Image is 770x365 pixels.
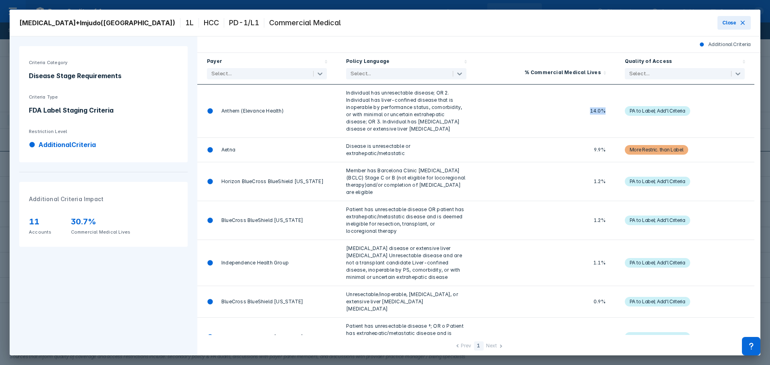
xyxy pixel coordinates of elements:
div: Member has Barcelona Clinic [MEDICAL_DATA] (BCLC) Stage C or B (not eligible for locoregional the... [346,167,466,196]
div: 1.2% [486,167,606,196]
div: Quality of Access [625,58,672,67]
div: Next [486,342,497,351]
div: Disease Stage Requirements [29,71,178,81]
p: Commercial Medical Lives [71,227,131,237]
p: 11 [29,216,52,227]
div: Sort [197,53,336,85]
p: Additional Criteria Impact [29,192,178,207]
div: More Restric. than Label [630,145,683,155]
div: PA to Label; Add'l Criteria [630,177,685,186]
p: Commercial Medical [269,18,341,28]
div: PA to Label; Add'l Criteria [630,332,685,342]
div: Policy Language [346,58,389,67]
div: Restriction Level [29,128,178,135]
span: Aetna [221,146,235,153]
p: Accounts [29,227,52,237]
div: Sort [336,53,476,85]
div: Additional Criteria [29,140,178,149]
div: PA to Label; Add'l Criteria [630,297,685,307]
p: HCC [204,18,219,28]
div: 1.2% [486,206,606,235]
span: Anthem (Elevance Health) [221,107,284,115]
span: BlueCross BlueShield [US_STATE] [221,217,303,224]
div: FDA Label Staging Criteria [29,105,178,115]
span: Independence Health Group [221,259,289,266]
div: % Commercial Medical Lives [525,69,601,78]
div: Payer [207,58,222,67]
button: Close [717,16,751,30]
div: 14.0% [486,89,606,133]
p: 1L [185,18,194,28]
div: Contact Support [742,337,760,355]
p: PD-1/L1 [229,18,259,28]
div: 9.9% [486,143,606,157]
div: Additional Criteria [694,41,756,48]
div: Sort [476,53,615,85]
span: BlueCross BlueShield [US_STATE] [221,333,303,341]
span: BlueCross BlueShield [US_STATE] [221,298,303,305]
div: [MEDICAL_DATA] disease or extensive liver [MEDICAL_DATA] Unresectable disease and are not a trans... [346,245,466,281]
div: PA to Label; Add'l Criteria [630,258,685,268]
div: Patient has unresectable disease OR patient has extrahepatic/metastatic disease and is deemed ine... [346,206,466,235]
div: PA to Label; Add'l Criteria [630,106,685,116]
div: PA to Label; Add'l Criteria [630,216,685,225]
div: Individual has unresectable disease; OR 2. Individual has liver-confined disease that is inoperab... [346,89,466,133]
span: Horizon BlueCross BlueShield [US_STATE] [221,178,324,185]
div: 1.1% [486,245,606,281]
div: Criteria Type [29,93,178,101]
div: 1 [474,341,484,351]
div: 0.9% [486,291,606,313]
div: Disease is unresectable or extrahepatic/metastatic [346,143,466,157]
div: Unresectable/inoperable, [MEDICAL_DATA], or extensive liver [MEDICAL_DATA] [MEDICAL_DATA] [346,291,466,313]
div: Patient has unresectable disease †; OR o Patient has extrahepatic/metastatic disease and is deeme... [346,323,466,351]
div: Sort [615,53,754,85]
div: Criteria Category [29,59,178,66]
p: 30.7% [71,216,131,227]
p: [MEDICAL_DATA]+Imjudo([GEOGRAPHIC_DATA]) [19,18,175,28]
span: Close [722,19,736,26]
div: 0.8% [486,323,606,351]
div: Prev [461,342,472,351]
